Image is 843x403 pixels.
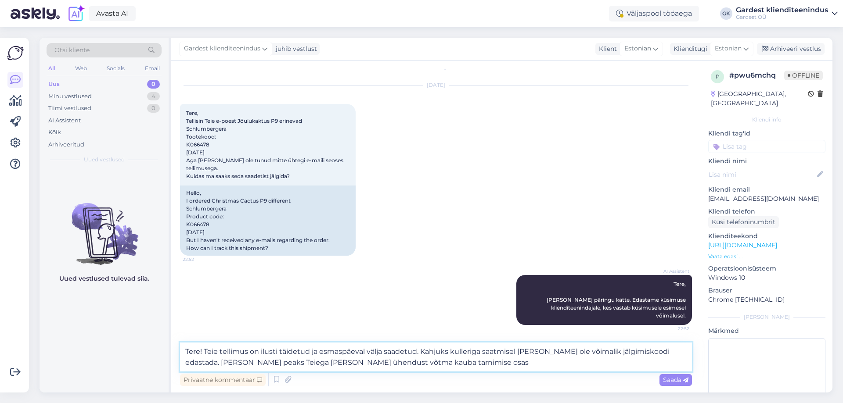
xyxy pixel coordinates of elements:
p: Kliendi nimi [708,157,825,166]
div: Kõik [48,128,61,137]
p: Klienditeekond [708,232,825,241]
div: # pwu6mchq [729,70,784,81]
div: Gardest klienditeenindus [736,7,828,14]
div: Privaatne kommentaar [180,374,266,386]
span: Otsi kliente [54,46,90,55]
div: Uus [48,80,60,89]
p: Brauser [708,286,825,295]
div: Küsi telefoninumbrit [708,216,779,228]
p: Chrome [TECHNICAL_ID] [708,295,825,304]
div: Arhiveeritud [48,140,84,149]
p: Windows 10 [708,273,825,282]
span: Offline [784,71,823,80]
span: Tere, [PERSON_NAME] päringu kätte. Edastame küsimuse klienditeenindajale, kes vastab küsimusele e... [547,281,687,319]
span: 22:52 [656,325,689,332]
img: No chats [40,187,169,266]
span: Saada [663,376,688,384]
p: Uued vestlused tulevad siia. [59,274,149,283]
p: Kliendi tag'id [708,129,825,138]
div: [PERSON_NAME] [708,313,825,321]
a: Gardest klienditeenindusGardest OÜ [736,7,838,21]
div: All [47,63,57,74]
div: juhib vestlust [272,44,317,53]
span: 22:52 [183,256,216,263]
div: Klienditugi [670,44,707,53]
p: Kliendi telefon [708,207,825,216]
div: Hello, I ordered Christmas Cactus P9 different Schlumbergera Product code: K066478 [DATE] But I h... [180,185,356,256]
div: GK [720,7,732,20]
textarea: Tere! Teie tellimus on ilusti täidetud ja esmaspäeval välja saadetud. Kahjuks kulleriga saatmisel... [180,342,692,371]
input: Lisa nimi [709,170,815,179]
div: Socials [105,63,126,74]
img: Askly Logo [7,45,24,61]
div: Email [143,63,162,74]
span: p [716,73,720,80]
span: Estonian [624,44,651,53]
div: Minu vestlused [48,92,92,101]
span: Uued vestlused [84,156,125,164]
div: Väljaspool tööaega [609,6,699,21]
div: Arhiveeri vestlus [757,43,825,55]
span: AI Assistent [656,268,689,275]
div: Tiimi vestlused [48,104,91,113]
p: [EMAIL_ADDRESS][DOMAIN_NAME] [708,194,825,203]
a: [URL][DOMAIN_NAME] [708,241,777,249]
span: Estonian [715,44,742,53]
div: AI Assistent [48,116,81,125]
div: Web [73,63,89,74]
p: Kliendi email [708,185,825,194]
div: 4 [147,92,160,101]
span: Tere, Tellisin Teie e-poest Jõulukaktus P9 erinevad Schlumbergera Tootekood: K066478 [DATE] Aga [... [186,110,345,179]
a: Avasta AI [89,6,136,21]
span: Gardest klienditeenindus [184,44,260,53]
div: Gardest OÜ [736,14,828,21]
div: 0 [147,80,160,89]
div: [DATE] [180,81,692,89]
div: Klient [595,44,617,53]
img: explore-ai [67,4,85,23]
p: Märkmed [708,326,825,335]
div: Kliendi info [708,116,825,124]
p: Operatsioonisüsteem [708,264,825,273]
div: [GEOGRAPHIC_DATA], [GEOGRAPHIC_DATA] [711,89,808,108]
div: 0 [147,104,160,113]
input: Lisa tag [708,140,825,153]
p: Vaata edasi ... [708,253,825,260]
